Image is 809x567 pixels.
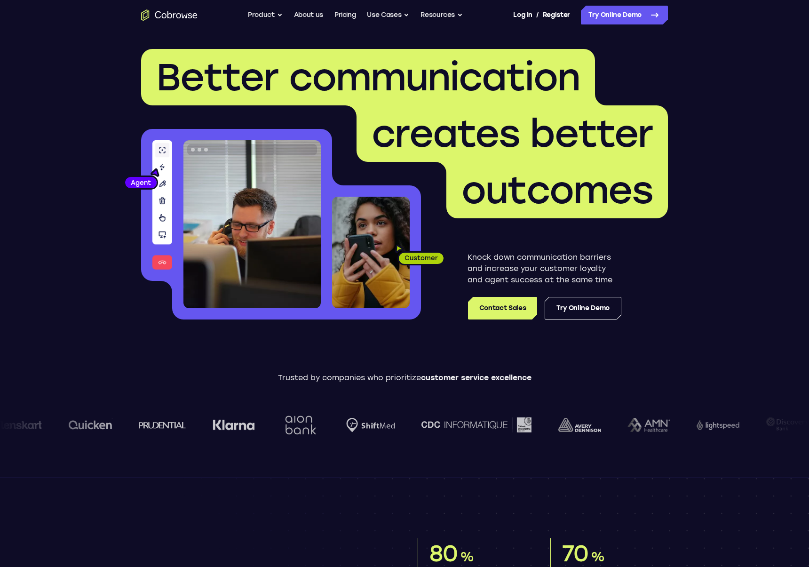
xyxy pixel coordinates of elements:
span: / [536,9,539,21]
span: 70 [562,540,588,567]
span: Better communication [156,55,580,100]
button: Resources [420,6,463,24]
img: avery-dennison [525,418,568,432]
a: Register [543,6,570,24]
img: Lightspeed [664,420,706,430]
img: prudential [106,421,153,429]
a: About us [294,6,323,24]
span: % [460,549,474,565]
span: % [591,549,604,565]
img: CDC Informatique [389,417,499,432]
img: A customer holding their phone [332,197,410,308]
span: customer service excellence [421,373,531,382]
img: Aion Bank [249,406,287,444]
span: outcomes [461,168,653,213]
a: Try Online Demo [545,297,621,319]
p: Knock down communication barriers and increase your customer loyalty and agent success at the sam... [468,252,621,286]
span: 80 [429,540,458,567]
a: Log In [513,6,532,24]
a: Try Online Demo [581,6,668,24]
a: Go to the home page [141,9,198,21]
a: Pricing [334,6,356,24]
img: A customer support agent talking on the phone [183,140,321,308]
a: Contact Sales [468,297,537,319]
img: Shiftmed [313,418,362,432]
button: Use Cases [367,6,409,24]
span: creates better [372,111,653,156]
button: Product [248,6,283,24]
img: AMN Healthcare [595,418,637,432]
img: Klarna [180,419,222,431]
